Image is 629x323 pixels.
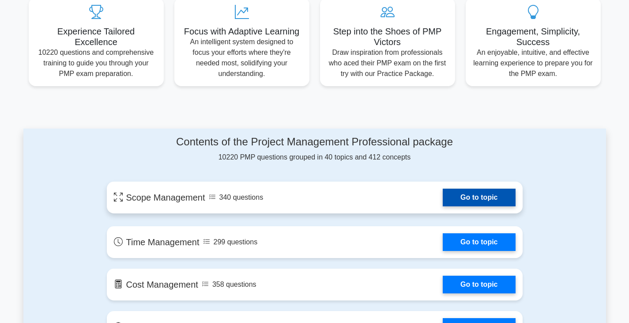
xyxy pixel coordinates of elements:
p: An enjoyable, intuitive, and effective learning experience to prepare you for the PMP exam. [473,47,594,79]
a: Go to topic [443,233,515,251]
h5: Step into the Shoes of PMP Victors [327,26,448,47]
h4: Contents of the Project Management Professional package [107,136,523,148]
p: 10220 questions and comprehensive training to guide you through your PMP exam preparation. [36,47,157,79]
h5: Experience Tailored Excellence [36,26,157,47]
div: 10220 PMP questions grouped in 40 topics and 412 concepts [107,136,523,163]
p: An intelligent system designed to focus your efforts where they're needed most, solidifying your ... [181,37,302,79]
p: Draw inspiration from professionals who aced their PMP exam on the first try with our Practice Pa... [327,47,448,79]
a: Go to topic [443,189,515,206]
h5: Engagement, Simplicity, Success [473,26,594,47]
a: Go to topic [443,276,515,293]
h5: Focus with Adaptive Learning [181,26,302,37]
